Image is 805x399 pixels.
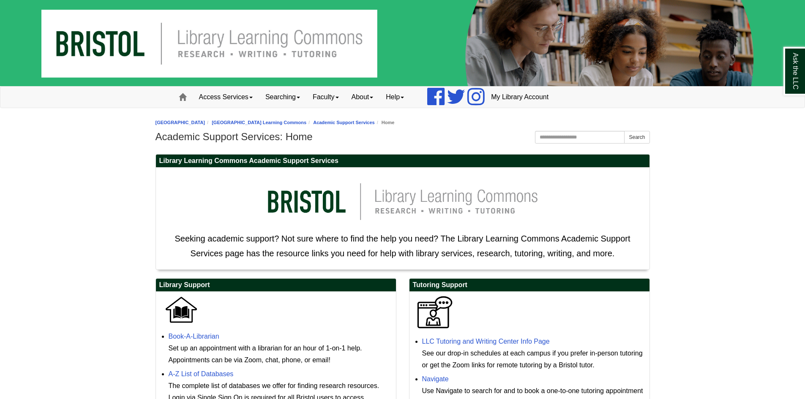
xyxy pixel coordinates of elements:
[175,234,630,258] span: Seeking academic support? Not sure where to find the help you need? The Library Learning Commons ...
[306,87,345,108] a: Faculty
[313,120,375,125] a: Academic Support Services
[259,87,306,108] a: Searching
[422,338,550,345] a: LLC Tutoring and Writing Center Info Page
[255,172,551,231] img: llc logo
[156,279,396,292] h2: Library Support
[422,347,645,371] div: See our drop-in schedules at each campus if you prefer in-person tutoring or get the Zoom links f...
[156,131,650,143] h1: Academic Support Services: Home
[345,87,380,108] a: About
[375,119,395,127] li: Home
[379,87,410,108] a: Help
[409,279,649,292] h2: Tutoring Support
[169,333,219,340] a: Book-A-Librarian
[485,87,555,108] a: My Library Account
[169,370,234,377] a: A-Z List of Databases
[156,120,205,125] a: [GEOGRAPHIC_DATA]
[156,119,650,127] nav: breadcrumb
[212,120,306,125] a: [GEOGRAPHIC_DATA] Learning Commons
[422,375,449,383] a: Navigate
[169,342,392,366] div: Set up an appointment with a librarian for an hour of 1-on-1 help. Appointments can be via Zoom, ...
[156,155,649,168] h2: Library Learning Commons Academic Support Services
[193,87,259,108] a: Access Services
[624,131,649,144] button: Search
